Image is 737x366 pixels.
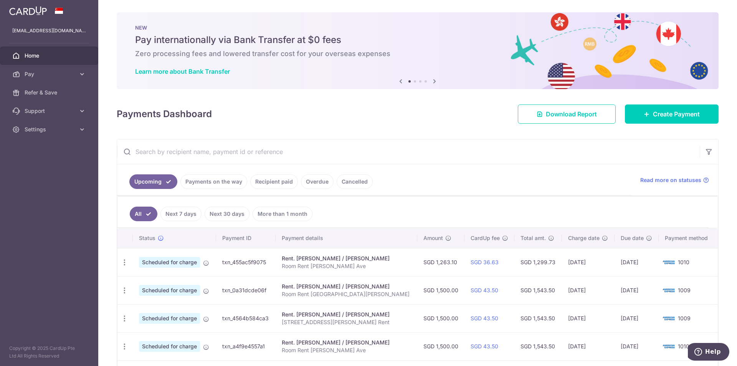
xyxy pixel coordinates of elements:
span: Scheduled for charge [139,341,200,352]
td: [DATE] [562,332,615,360]
th: Payment method [659,228,718,248]
span: Charge date [568,234,600,242]
th: Payment ID [216,228,276,248]
iframe: Opens a widget where you can find more information [688,343,729,362]
span: Read more on statuses [640,176,701,184]
td: [DATE] [615,248,659,276]
input: Search by recipient name, payment id or reference [117,139,700,164]
a: Next 7 days [160,207,202,221]
p: Room Rent [PERSON_NAME] Ave [282,346,411,354]
span: Support [25,107,75,115]
a: Upcoming [129,174,177,189]
td: [DATE] [562,276,615,304]
td: SGD 1,543.50 [514,276,562,304]
a: Recipient paid [250,174,298,189]
td: SGD 1,299.73 [514,248,562,276]
span: Total amt. [521,234,546,242]
img: Bank Card [661,314,676,323]
a: Next 30 days [205,207,250,221]
a: More than 1 month [253,207,312,221]
span: CardUp fee [471,234,500,242]
span: Refer & Save [25,89,75,96]
a: Overdue [301,174,334,189]
td: [DATE] [562,304,615,332]
td: txn_a4f9e4557a1 [216,332,276,360]
td: txn_0a31dcde06f [216,276,276,304]
span: Status [139,234,155,242]
span: Home [25,52,75,60]
span: 1009 [678,287,691,293]
td: SGD 1,500.00 [417,304,464,332]
img: Bank Card [661,286,676,295]
span: Scheduled for charge [139,257,200,268]
td: [DATE] [615,332,659,360]
p: NEW [135,25,700,31]
span: Amount [423,234,443,242]
a: Read more on statuses [640,176,709,184]
td: SGD 1,500.00 [417,276,464,304]
p: Room Rent [GEOGRAPHIC_DATA][PERSON_NAME] [282,290,411,298]
td: [DATE] [615,304,659,332]
td: txn_455ac5f9075 [216,248,276,276]
a: SGD 36.63 [471,259,499,265]
a: Cancelled [337,174,373,189]
a: SGD 43.50 [471,287,498,293]
td: txn_4564b584ca3 [216,304,276,332]
td: SGD 1,543.50 [514,304,562,332]
h5: Pay internationally via Bank Transfer at $0 fees [135,34,700,46]
a: SGD 43.50 [471,315,498,321]
th: Payment details [276,228,417,248]
span: Scheduled for charge [139,313,200,324]
div: Rent. [PERSON_NAME] / [PERSON_NAME] [282,255,411,262]
td: SGD 1,543.50 [514,332,562,360]
a: SGD 43.50 [471,343,498,349]
td: SGD 1,500.00 [417,332,464,360]
a: Payments on the way [180,174,247,189]
img: CardUp [9,6,47,15]
h6: Zero processing fees and lowered transfer cost for your overseas expenses [135,49,700,58]
h4: Payments Dashboard [117,107,212,121]
a: Download Report [518,104,616,124]
a: Learn more about Bank Transfer [135,68,230,75]
span: 1010 [678,343,689,349]
span: 1010 [678,259,689,265]
span: Pay [25,70,75,78]
p: [EMAIL_ADDRESS][DOMAIN_NAME] [12,27,86,35]
div: Rent. [PERSON_NAME] / [PERSON_NAME] [282,311,411,318]
td: [DATE] [562,248,615,276]
a: Create Payment [625,104,719,124]
div: Rent. [PERSON_NAME] / [PERSON_NAME] [282,339,411,346]
span: Create Payment [653,109,700,119]
span: Settings [25,126,75,133]
p: Room Rent [PERSON_NAME] Ave [282,262,411,270]
span: Due date [621,234,644,242]
span: Scheduled for charge [139,285,200,296]
span: Download Report [546,109,597,119]
td: [DATE] [615,276,659,304]
p: [STREET_ADDRESS][PERSON_NAME] Rent [282,318,411,326]
img: Bank transfer banner [117,12,719,89]
a: All [130,207,157,221]
td: SGD 1,263.10 [417,248,464,276]
span: 1009 [678,315,691,321]
img: Bank Card [661,342,676,351]
img: Bank Card [661,258,676,267]
div: Rent. [PERSON_NAME] / [PERSON_NAME] [282,283,411,290]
